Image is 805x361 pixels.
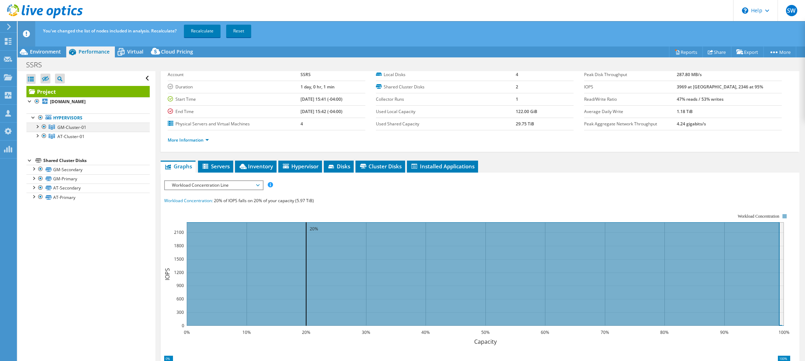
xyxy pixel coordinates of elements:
[376,83,516,91] label: Shared Cluster Disks
[163,268,171,280] text: IOPS
[742,7,748,14] svg: \n
[310,226,318,232] text: 20%
[26,86,150,97] a: Project
[50,99,86,105] b: [DOMAIN_NAME]
[516,121,534,127] b: 29.75 TiB
[214,198,314,204] span: 20% of IOPS falls on 20% of your capacity (5.97 TiB)
[26,97,150,106] a: [DOMAIN_NAME]
[23,61,53,69] h1: SSRS
[786,5,797,16] span: SW
[168,108,301,115] label: End Time
[359,163,402,170] span: Cluster Disks
[174,229,184,235] text: 2100
[26,193,150,202] a: AT-Primary
[168,96,301,103] label: Start Time
[174,256,184,262] text: 1500
[168,71,301,78] label: Account
[584,108,677,115] label: Average Daily Write
[30,48,61,55] span: Environment
[584,83,677,91] label: IOPS
[584,120,677,127] label: Peak Aggregate Network Throughput
[177,282,184,288] text: 900
[516,71,518,77] b: 4
[239,163,273,170] span: Inventory
[474,338,497,346] text: Capacity
[226,25,251,37] a: Reset
[669,46,703,57] a: Reports
[410,163,475,170] span: Installed Applications
[57,133,85,139] span: AT-Cluster-01
[242,329,251,335] text: 10%
[26,113,150,123] a: Hypervisors
[584,96,677,103] label: Read/Write Ratio
[516,84,518,90] b: 2
[779,329,789,335] text: 100%
[168,137,209,143] a: More Information
[601,329,609,335] text: 70%
[184,329,190,335] text: 0%
[26,132,150,141] a: AT-Cluster-01
[174,243,184,249] text: 1800
[43,156,150,165] div: Shared Cluster Disks
[282,163,318,170] span: Hypervisor
[164,163,192,170] span: Graphs
[302,329,310,335] text: 20%
[738,214,779,219] text: Workload Concentration
[177,309,184,315] text: 300
[376,96,516,103] label: Collector Runs
[763,46,796,57] a: More
[677,108,693,114] b: 1.18 TiB
[168,83,301,91] label: Duration
[376,108,516,115] label: Used Local Capacity
[421,329,430,335] text: 40%
[376,71,516,78] label: Local Disks
[43,28,177,34] span: You've changed the list of nodes included in analysis. Recalculate?
[327,163,350,170] span: Disks
[174,269,184,275] text: 1200
[184,25,221,37] a: Recalculate
[677,121,706,127] b: 4.24 gigabits/s
[516,96,518,102] b: 1
[26,165,150,174] a: GM-Secondary
[541,329,549,335] text: 60%
[57,124,86,130] span: GM-Cluster-01
[677,84,763,90] b: 3969 at [GEOGRAPHIC_DATA], 2346 at 95%
[301,96,342,102] b: [DATE] 15:41 (-04:00)
[720,329,729,335] text: 90%
[127,48,143,55] span: Virtual
[26,174,150,183] a: GM-Primary
[677,96,724,102] b: 47% reads / 53% writes
[584,71,677,78] label: Peak Disk Throughput
[481,329,490,335] text: 50%
[660,329,669,335] text: 80%
[202,163,230,170] span: Servers
[376,120,516,127] label: Used Shared Capacity
[177,296,184,302] text: 600
[301,121,303,127] b: 4
[516,108,537,114] b: 122.00 GiB
[677,71,702,77] b: 287.80 MB/s
[182,323,184,329] text: 0
[26,183,150,193] a: AT-Secondary
[301,71,311,77] b: SSRS
[26,123,150,132] a: GM-Cluster-01
[702,46,731,57] a: Share
[168,120,301,127] label: Physical Servers and Virtual Machines
[301,84,335,90] b: 1 day, 0 hr, 1 min
[168,181,259,189] span: Workload Concentration Line
[362,329,370,335] text: 30%
[731,46,764,57] a: Export
[164,198,213,204] span: Workload Concentration:
[301,108,342,114] b: [DATE] 15:42 (-04:00)
[161,48,193,55] span: Cloud Pricing
[79,48,110,55] span: Performance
